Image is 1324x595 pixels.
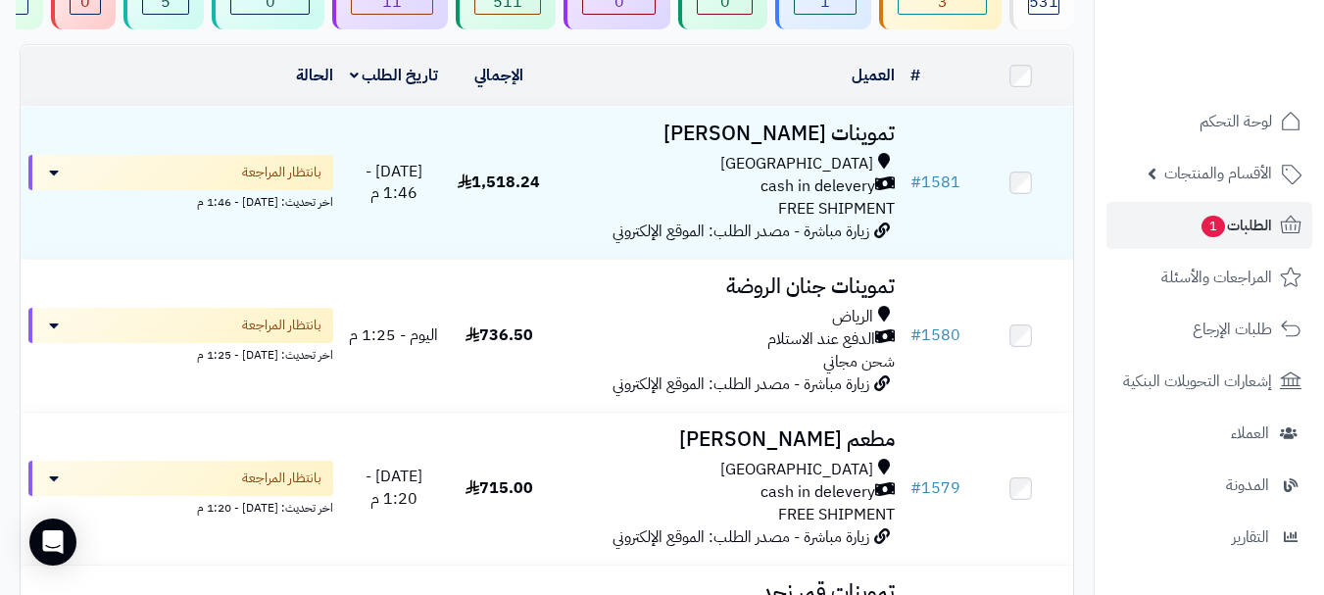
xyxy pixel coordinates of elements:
[852,64,895,87] a: العميل
[778,197,895,221] span: FREE SHIPMENT
[466,323,533,347] span: 736.50
[910,323,921,347] span: #
[242,469,321,488] span: بانتظار المراجعة
[1191,52,1305,93] img: logo-2.png
[474,64,523,87] a: الإجمالي
[1193,316,1272,343] span: طلبات الإرجاع
[1164,160,1272,187] span: الأقسام والمنتجات
[910,171,960,194] a: #1581
[466,476,533,500] span: 715.00
[613,525,869,549] span: زيارة مباشرة - مصدر الطلب: الموقع الإلكتروني
[613,372,869,396] span: زيارة مباشرة - مصدر الطلب: الموقع الإلكتروني
[823,350,895,373] span: شحن مجاني
[1106,254,1312,301] a: المراجعات والأسئلة
[29,519,76,566] div: Open Intercom Messenger
[1200,212,1272,239] span: الطلبات
[366,465,422,511] span: [DATE] - 1:20 م
[242,163,321,182] span: بانتظار المراجعة
[910,476,960,500] a: #1579
[350,64,439,87] a: تاريخ الطلب
[1201,216,1225,237] span: 1
[28,496,333,517] div: اخر تحديث: [DATE] - 1:20 م
[1123,368,1272,395] span: إشعارات التحويلات البنكية
[1232,523,1269,551] span: التقارير
[1231,420,1269,447] span: العملاء
[1106,306,1312,353] a: طلبات الإرجاع
[910,171,921,194] span: #
[1106,98,1312,145] a: لوحة التحكم
[760,481,875,504] span: cash in delevery
[1161,264,1272,291] span: المراجعات والأسئلة
[720,153,873,175] span: [GEOGRAPHIC_DATA]
[349,323,438,347] span: اليوم - 1:25 م
[720,459,873,481] span: [GEOGRAPHIC_DATA]
[1106,514,1312,561] a: التقارير
[1106,202,1312,249] a: الطلبات1
[778,503,895,526] span: FREE SHIPMENT
[1106,462,1312,509] a: المدونة
[296,64,333,87] a: الحالة
[560,275,895,298] h3: تموينات جنان الروضة
[560,428,895,451] h3: مطعم [PERSON_NAME]
[767,328,875,351] span: الدفع عند الاستلام
[366,160,422,206] span: [DATE] - 1:46 م
[1226,471,1269,499] span: المدونة
[560,123,895,145] h3: تموينات [PERSON_NAME]
[28,343,333,364] div: اخر تحديث: [DATE] - 1:25 م
[760,175,875,198] span: cash in delevery
[1106,358,1312,405] a: إشعارات التحويلات البنكية
[832,306,873,328] span: الرياض
[242,316,321,335] span: بانتظار المراجعة
[458,171,540,194] span: 1,518.24
[613,220,869,243] span: زيارة مباشرة - مصدر الطلب: الموقع الإلكتروني
[28,190,333,211] div: اخر تحديث: [DATE] - 1:46 م
[1106,410,1312,457] a: العملاء
[910,64,920,87] a: #
[910,476,921,500] span: #
[1200,108,1272,135] span: لوحة التحكم
[910,323,960,347] a: #1580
